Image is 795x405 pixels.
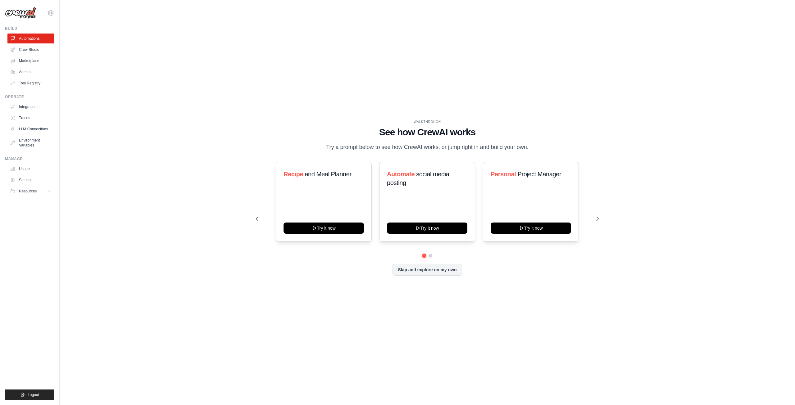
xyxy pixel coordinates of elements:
h1: See how CrewAI works [256,127,599,138]
img: Logo [5,7,36,19]
div: Manage [5,156,54,161]
a: Traces [7,113,54,123]
span: social media posting [387,171,449,186]
a: Agents [7,67,54,77]
button: Try it now [491,223,571,234]
button: Try it now [387,223,467,234]
button: Try it now [284,223,364,234]
span: and Meal Planner [305,171,351,178]
a: Environment Variables [7,135,54,150]
a: Integrations [7,102,54,112]
a: Settings [7,175,54,185]
a: Tool Registry [7,78,54,88]
a: Automations [7,34,54,43]
div: Build [5,26,54,31]
div: WALKTHROUGH [256,119,599,124]
span: Recipe [284,171,303,178]
span: Project Manager [517,171,561,178]
span: Logout [28,392,39,397]
span: Personal [491,171,516,178]
a: Marketplace [7,56,54,66]
span: Automate [387,171,415,178]
button: Skip and explore on my own [393,264,462,276]
button: Resources [7,186,54,196]
a: Usage [7,164,54,174]
div: Operate [5,94,54,99]
p: Try a prompt below to see how CrewAI works, or jump right in and build your own. [323,143,532,152]
a: LLM Connections [7,124,54,134]
button: Logout [5,389,54,400]
span: Resources [19,189,37,194]
a: Crew Studio [7,45,54,55]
